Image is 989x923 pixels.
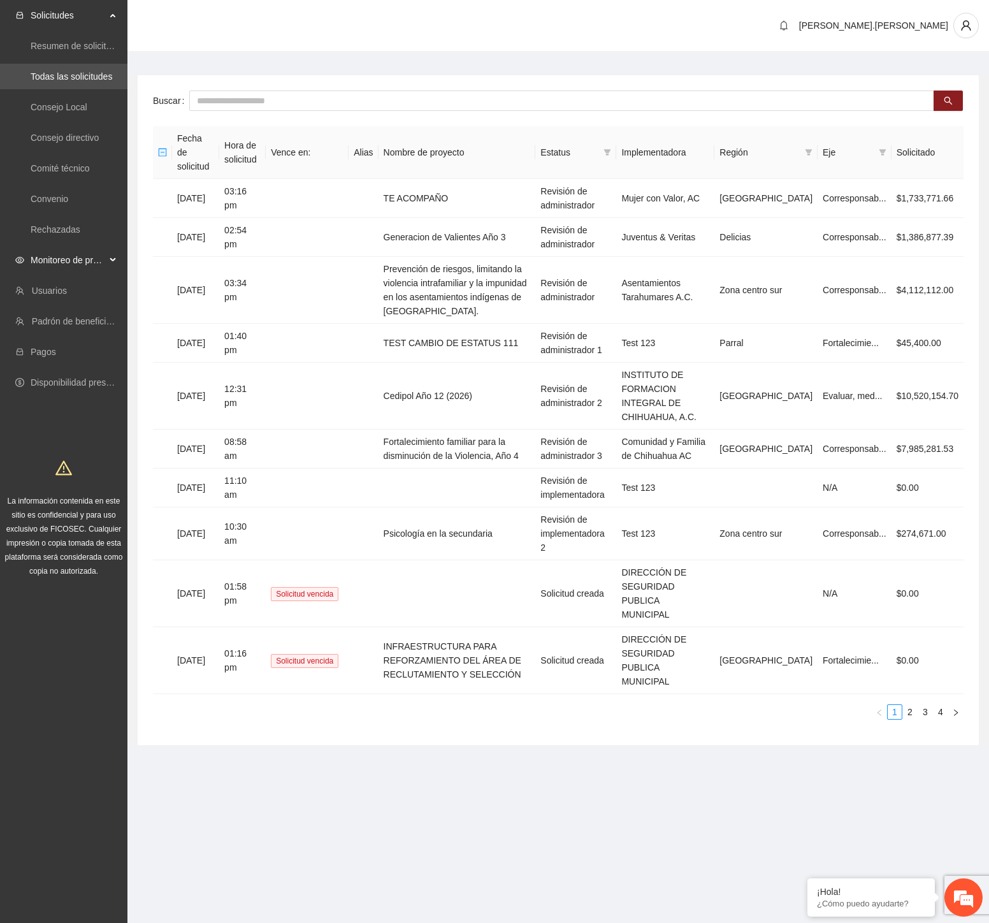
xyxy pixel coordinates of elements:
[892,469,964,507] td: $0.00
[823,338,879,348] span: Fortalecimie...
[934,91,963,111] button: search
[379,507,536,560] td: Psicología en la secundaria
[818,560,892,627] td: N/A
[892,627,964,694] td: $0.00
[31,377,140,388] a: Disponibilidad presupuestal
[219,218,266,257] td: 02:54 pm
[823,655,879,665] span: Fortalecimie...
[31,347,56,357] a: Pagos
[918,704,933,720] li: 3
[823,232,886,242] span: Corresponsab...
[219,507,266,560] td: 10:30 am
[219,430,266,469] td: 08:58 am
[818,469,892,507] td: N/A
[903,705,917,719] a: 2
[535,363,616,430] td: Revisión de administrador 2
[15,256,24,265] span: eye
[823,391,882,401] span: Evaluar, med...
[601,143,614,162] span: filter
[876,143,889,162] span: filter
[823,444,886,454] span: Corresponsab...
[172,179,219,218] td: [DATE]
[616,257,714,324] td: Asentamientos Tarahumares A.C.
[888,705,902,719] a: 1
[219,469,266,507] td: 11:10 am
[879,149,886,156] span: filter
[379,363,536,430] td: Cedipol Año 12 (2026)
[31,3,106,28] span: Solicitudes
[172,560,219,627] td: [DATE]
[379,126,536,179] th: Nombre de proyecto
[892,363,964,430] td: $10,520,154.70
[774,20,793,31] span: bell
[933,704,948,720] li: 4
[892,179,964,218] td: $1,733,771.66
[799,20,948,31] span: [PERSON_NAME].[PERSON_NAME]
[172,257,219,324] td: [DATE]
[714,627,818,694] td: [GEOGRAPHIC_DATA]
[954,20,978,31] span: user
[379,324,536,363] td: TEST CAMBIO DE ESTATUS 111
[271,587,338,601] span: Solicitud vencida
[31,247,106,273] span: Monitoreo de proyectos
[379,179,536,218] td: TE ACOMPAÑO
[918,705,932,719] a: 3
[32,286,67,296] a: Usuarios
[948,704,964,720] button: right
[714,218,818,257] td: Delicias
[379,218,536,257] td: Generacion de Valientes Año 3
[892,257,964,324] td: $4,112,112.00
[948,704,964,720] li: Next Page
[540,145,598,159] span: Estatus
[535,179,616,218] td: Revisión de administrador
[535,324,616,363] td: Revisión de administrador 1
[876,709,883,716] span: left
[616,363,714,430] td: INSTITUTO DE FORMACION INTEGRAL DE CHIHUAHUA, A.C.
[31,133,99,143] a: Consejo directivo
[31,102,87,112] a: Consejo Local
[379,257,536,324] td: Prevención de riesgos, limitando la violencia intrafamiliar y la impunidad en los asentamientos i...
[892,126,964,179] th: Solicitado
[535,560,616,627] td: Solicitud creada
[219,560,266,627] td: 01:58 pm
[172,363,219,430] td: [DATE]
[219,627,266,694] td: 01:16 pm
[349,126,378,179] th: Alias
[616,469,714,507] td: Test 123
[714,507,818,560] td: Zona centro sur
[616,430,714,469] td: Comunidad y Familia de Chihuahua AC
[714,324,818,363] td: Parral
[872,704,887,720] li: Previous Page
[219,257,266,324] td: 03:34 pm
[535,469,616,507] td: Revisión de implementadora
[535,430,616,469] td: Revisión de administrador 3
[172,430,219,469] td: [DATE]
[892,218,964,257] td: $1,386,877.39
[535,507,616,560] td: Revisión de implementadora 2
[172,324,219,363] td: [DATE]
[714,430,818,469] td: [GEOGRAPHIC_DATA]
[892,430,964,469] td: $7,985,281.53
[944,96,953,106] span: search
[172,126,219,179] th: Fecha de solicitud
[379,430,536,469] td: Fortalecimiento familiar para la disminución de la Violencia, Año 4
[172,469,219,507] td: [DATE]
[953,13,979,38] button: user
[271,654,338,668] span: Solicitud vencida
[616,179,714,218] td: Mujer con Valor, AC
[31,41,174,51] a: Resumen de solicitudes por aprobar
[153,91,189,111] label: Buscar
[535,257,616,324] td: Revisión de administrador
[934,705,948,719] a: 4
[15,11,24,20] span: inbox
[802,143,815,162] span: filter
[266,126,349,179] th: Vence en:
[892,324,964,363] td: $45,400.00
[172,627,219,694] td: [DATE]
[892,507,964,560] td: $274,671.00
[616,324,714,363] td: Test 123
[616,126,714,179] th: Implementadora
[31,71,112,82] a: Todas las solicitudes
[535,627,616,694] td: Solicitud creada
[219,363,266,430] td: 12:31 pm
